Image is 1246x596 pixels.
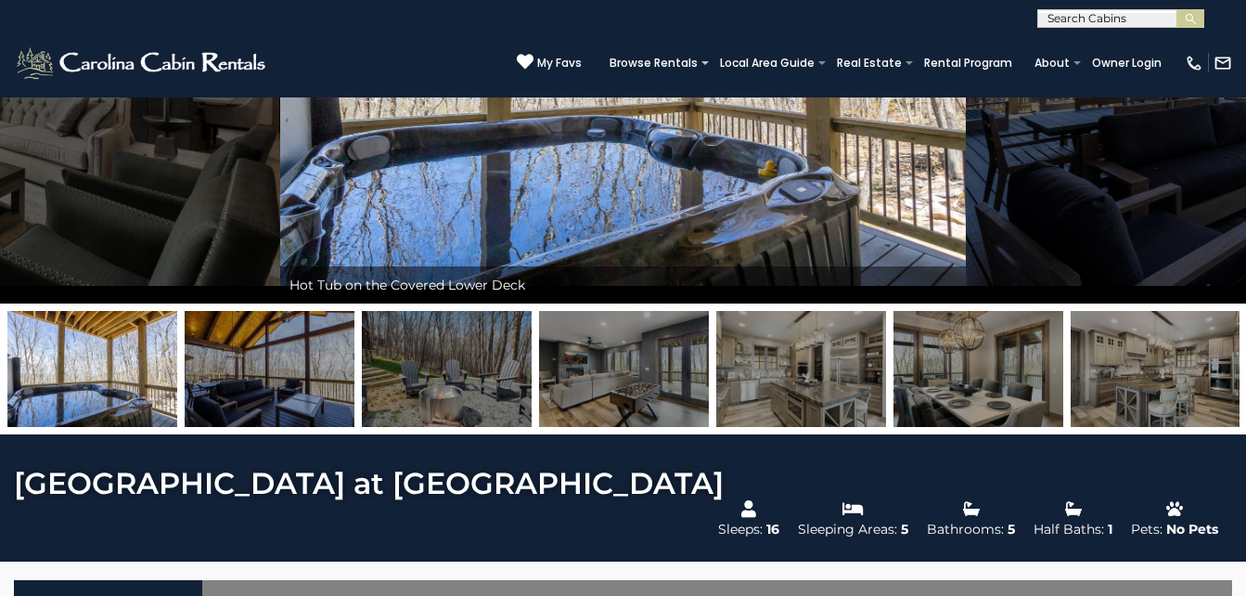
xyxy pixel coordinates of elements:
[915,50,1021,76] a: Rental Program
[362,311,532,427] img: 168514671
[537,55,582,71] span: My Favs
[517,53,582,72] a: My Favs
[716,311,886,427] img: 166362700
[600,50,707,76] a: Browse Rentals
[893,311,1063,427] img: 166362701
[711,50,824,76] a: Local Area Guide
[828,50,911,76] a: Real Estate
[14,45,271,82] img: White-1-2.png
[7,311,177,427] img: 166362723
[185,311,354,427] img: 166362722
[1071,311,1240,427] img: 166362699
[280,266,966,304] div: Hot Tub on the Covered Lower Deck
[1025,50,1079,76] a: About
[1083,50,1171,76] a: Owner Login
[539,311,709,427] img: 166362698
[1214,54,1232,72] img: mail-regular-white.png
[1185,54,1203,72] img: phone-regular-white.png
